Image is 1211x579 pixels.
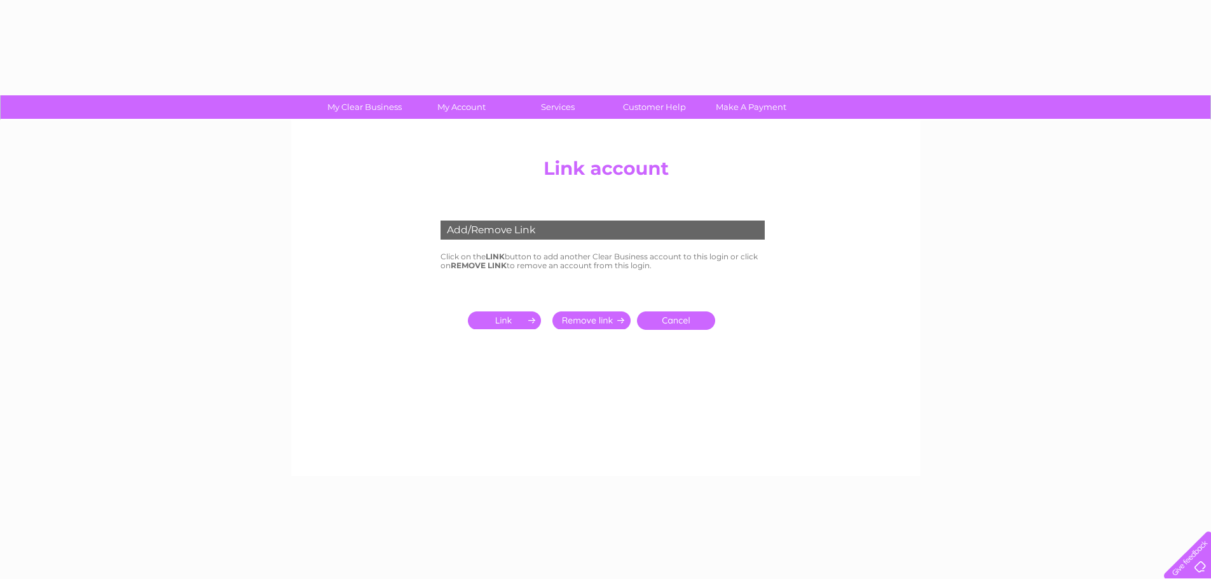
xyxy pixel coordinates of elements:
[552,311,631,329] input: Submit
[699,95,804,119] a: Make A Payment
[637,311,715,330] a: Cancel
[437,249,774,273] td: Click on the button to add another Clear Business account to this login or click on to remove an ...
[505,95,610,119] a: Services
[602,95,707,119] a: Customer Help
[409,95,514,119] a: My Account
[441,221,765,240] div: Add/Remove Link
[312,95,417,119] a: My Clear Business
[486,252,505,261] b: LINK
[451,261,507,270] b: REMOVE LINK
[468,311,546,329] input: Submit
